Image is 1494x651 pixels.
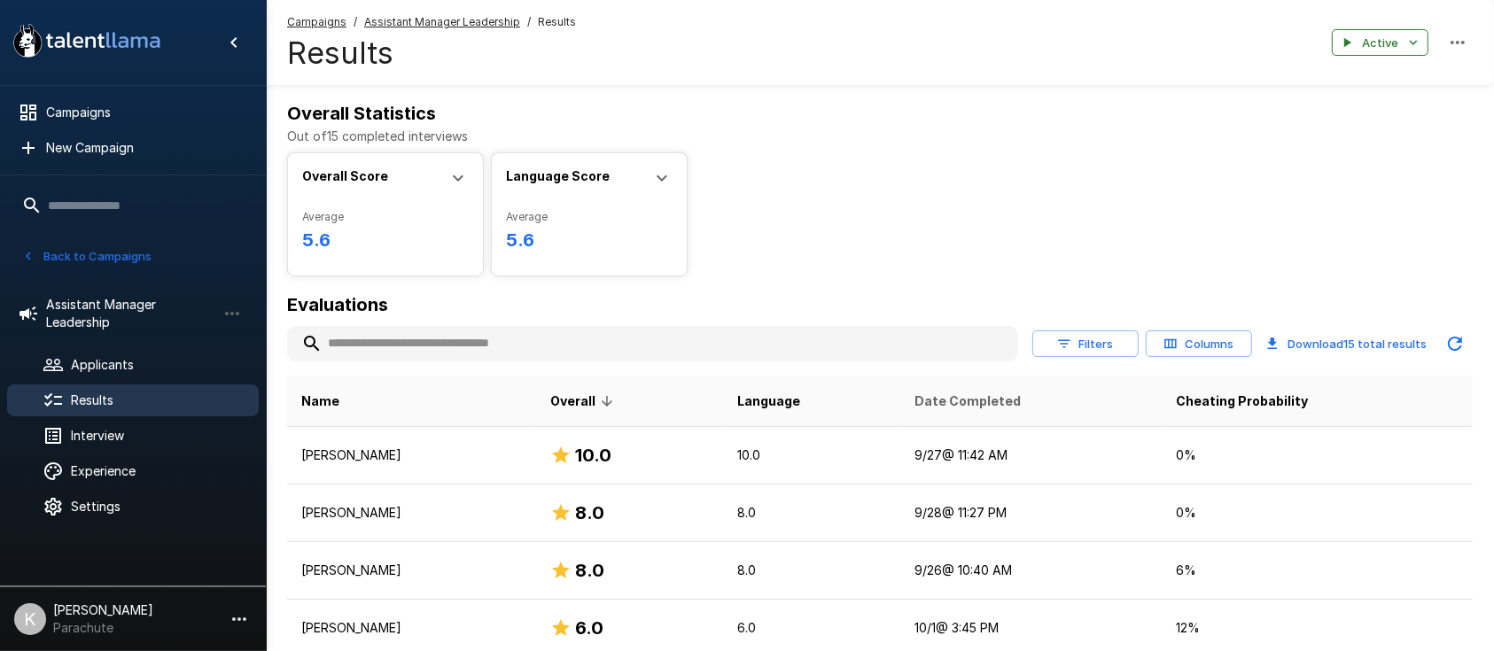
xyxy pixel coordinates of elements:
[900,484,1162,542] td: 9/28 @ 11:27 PM
[301,562,522,579] p: [PERSON_NAME]
[1176,446,1459,464] p: 0 %
[287,294,388,315] b: Evaluations
[301,391,339,412] span: Name
[738,562,887,579] p: 8.0
[287,15,346,28] u: Campaigns
[302,226,469,254] h6: 5.6
[1146,330,1252,358] button: Columns
[538,13,576,31] span: Results
[287,103,436,124] b: Overall Statistics
[506,208,673,226] span: Average
[1176,619,1459,637] p: 12 %
[738,446,887,464] p: 10.0
[527,13,531,31] span: /
[287,128,1473,145] p: Out of 15 completed interviews
[900,427,1162,484] td: 9/27 @ 11:42 AM
[301,446,522,464] p: [PERSON_NAME]
[550,391,619,412] span: Overall
[354,13,357,31] span: /
[738,504,887,522] p: 8.0
[287,35,576,72] h4: Results
[914,391,1021,412] span: Date Completed
[301,504,522,522] p: [PERSON_NAME]
[506,168,610,183] b: Language Score
[900,542,1162,600] td: 9/26 @ 10:40 AM
[302,208,469,226] span: Average
[1259,326,1434,361] button: Download15 total results
[575,441,611,469] h6: 10.0
[364,15,520,28] u: Assistant Manager Leadership
[1437,326,1473,361] button: Updated Today - 12:44 PM
[1176,504,1459,522] p: 0 %
[302,168,388,183] b: Overall Score
[1032,330,1139,358] button: Filters
[1332,29,1428,57] button: Active
[575,499,604,527] h6: 8.0
[1176,391,1308,412] span: Cheating Probability
[575,614,603,642] h6: 6.0
[506,226,673,254] h6: 5.6
[301,619,522,637] p: [PERSON_NAME]
[575,556,604,585] h6: 8.0
[738,619,887,637] p: 6.0
[738,391,801,412] span: Language
[1176,562,1459,579] p: 6 %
